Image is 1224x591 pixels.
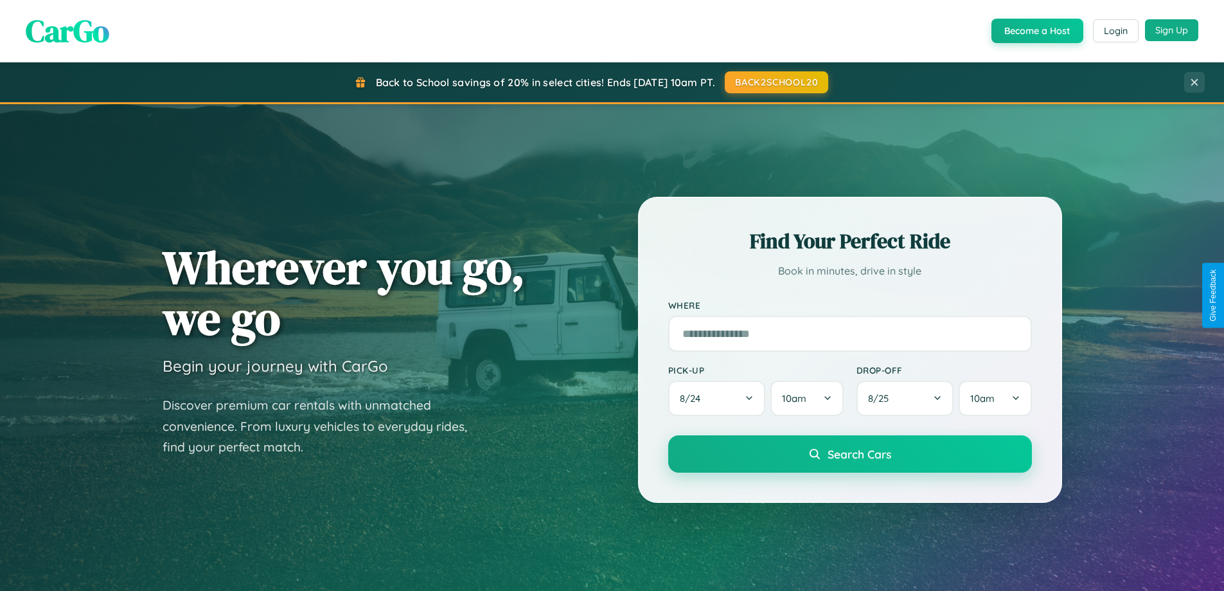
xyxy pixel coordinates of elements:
div: Give Feedback [1209,269,1218,322]
p: Discover premium car rentals with unmatched convenience. From luxury vehicles to everyday rides, ... [163,395,484,458]
button: BACK2SCHOOL20 [725,71,828,93]
span: CarGo [26,10,109,52]
button: 10am [770,381,843,416]
h1: Wherever you go, we go [163,242,525,343]
button: 8/25 [856,381,954,416]
span: Search Cars [828,447,891,461]
label: Drop-off [856,365,1032,376]
span: 10am [970,392,995,405]
button: Search Cars [668,435,1032,473]
span: 8 / 25 [868,392,895,405]
span: Back to School savings of 20% in select cities! Ends [DATE] 10am PT. [376,76,715,89]
p: Book in minutes, drive in style [668,262,1032,280]
button: Become a Host [991,19,1083,43]
button: 10am [959,381,1031,416]
button: 8/24 [668,381,766,416]
h3: Begin your journey with CarGo [163,356,388,376]
label: Where [668,300,1032,311]
span: 8 / 24 [680,392,707,405]
h2: Find Your Perfect Ride [668,227,1032,255]
button: Login [1093,19,1139,42]
button: Sign Up [1145,19,1198,41]
span: 10am [782,392,806,405]
label: Pick-up [668,365,844,376]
